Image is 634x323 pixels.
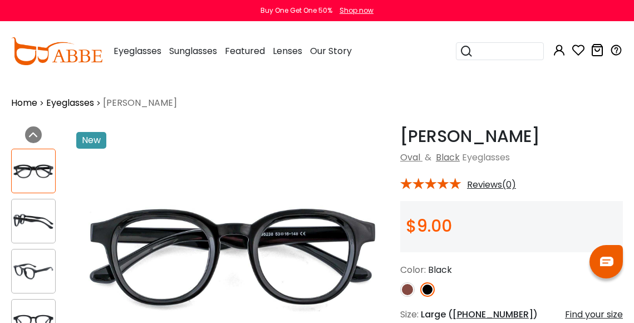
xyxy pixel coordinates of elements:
[46,96,94,110] a: Eyeglasses
[421,308,538,321] span: Large ( )
[12,160,55,182] img: Dotti Black Acetate Eyeglasses , UniversalBridgeFit Frames from ABBE Glasses
[12,261,55,282] img: Dotti Black Acetate Eyeglasses , UniversalBridgeFit Frames from ABBE Glasses
[400,126,623,146] h1: [PERSON_NAME]
[400,263,426,276] span: Color:
[114,45,161,57] span: Eyeglasses
[428,263,452,276] span: Black
[400,308,419,321] span: Size:
[261,6,332,16] div: Buy One Get One 50%
[467,180,516,190] span: Reviews(0)
[12,211,55,232] img: Dotti Black Acetate Eyeglasses , UniversalBridgeFit Frames from ABBE Glasses
[406,214,452,238] span: $9.00
[103,96,177,110] span: [PERSON_NAME]
[169,45,217,57] span: Sunglasses
[11,37,102,65] img: abbeglasses.com
[11,96,37,110] a: Home
[436,151,460,164] a: Black
[334,6,373,15] a: Shop now
[422,151,434,164] span: &
[600,257,613,266] img: chat
[565,308,623,321] div: Find your size
[273,45,302,57] span: Lenses
[462,151,510,164] span: Eyeglasses
[310,45,352,57] span: Our Story
[453,308,533,321] span: [PHONE_NUMBER]
[76,132,106,149] div: New
[340,6,373,16] div: Shop now
[225,45,265,57] span: Featured
[400,151,420,164] a: Oval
